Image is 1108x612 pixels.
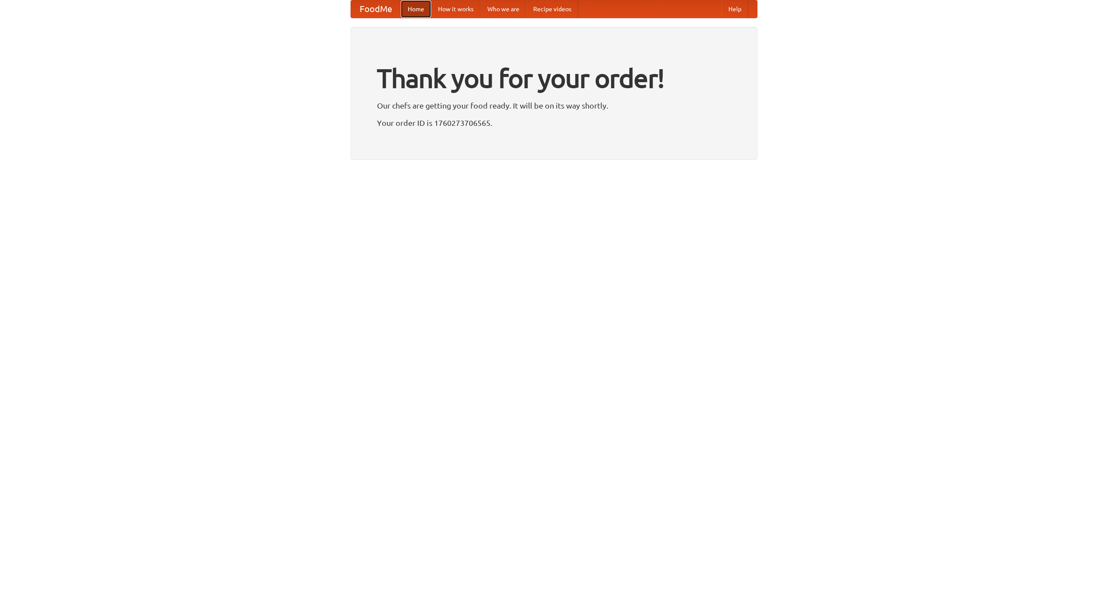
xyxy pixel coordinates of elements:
[377,116,731,129] p: Your order ID is 1760273706565.
[401,0,431,18] a: Home
[721,0,748,18] a: Help
[377,58,731,99] h1: Thank you for your order!
[377,99,731,112] p: Our chefs are getting your food ready. It will be on its way shortly.
[431,0,480,18] a: How it works
[480,0,526,18] a: Who we are
[351,0,401,18] a: FoodMe
[526,0,578,18] a: Recipe videos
